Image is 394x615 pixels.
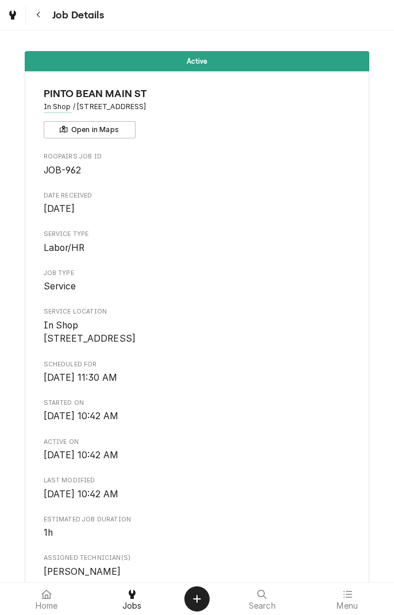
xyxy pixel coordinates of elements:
a: Search [220,585,304,613]
a: Home [5,585,89,613]
span: Job Type [44,269,351,278]
div: Assigned Technician(s) [44,554,351,578]
span: Estimated Job Duration [44,515,351,524]
span: 1h [44,527,53,538]
span: In Shop [STREET_ADDRESS] [44,320,136,345]
div: Service Location [44,307,351,346]
span: Date Received [44,202,351,216]
span: Roopairs Job ID [44,152,351,161]
span: Name [44,86,351,102]
span: Service Location [44,319,351,346]
span: [DATE] 10:42 AM [44,489,118,500]
span: Started On [44,399,351,408]
span: Scheduled For [44,371,351,385]
div: Roopairs Job ID [44,152,351,177]
span: [DATE] [44,203,75,214]
span: Assigned Technician(s) [44,565,351,579]
button: Navigate back [28,5,49,25]
span: [DATE] 10:42 AM [44,411,118,421]
span: Scheduled For [44,360,351,369]
span: Menu [337,601,358,610]
span: Assigned Technician(s) [44,554,351,563]
div: Date Received [44,191,351,216]
span: Started On [44,409,351,423]
span: [DATE] 11:30 AM [44,372,117,383]
a: Go to Jobs [2,5,23,25]
span: Job Details [49,7,104,23]
div: Estimated Job Duration [44,515,351,540]
div: Job Type [44,269,351,293]
span: Active On [44,438,351,447]
span: Home [36,601,58,610]
button: Create Object [184,586,210,612]
span: Address [44,102,351,112]
div: Started On [44,399,351,423]
span: Estimated Job Duration [44,526,351,540]
span: Roopairs Job ID [44,164,351,177]
div: Client Information [44,86,351,138]
span: [DATE] 10:42 AM [44,450,118,461]
span: Service Location [44,307,351,316]
span: [PERSON_NAME] [44,566,121,577]
div: Scheduled For [44,360,351,385]
a: Menu [306,585,390,613]
span: JOB-962 [44,165,82,176]
div: Active On [44,438,351,462]
span: Last Modified [44,476,351,485]
button: Open in Maps [44,121,136,138]
div: Service Type [44,230,351,254]
div: Last Modified [44,476,351,501]
span: Active On [44,448,351,462]
span: Service Type [44,230,351,239]
span: Service Type [44,241,351,255]
span: Search [249,601,276,610]
span: Labor/HR [44,242,84,253]
span: Active [187,57,208,65]
span: Last Modified [44,488,351,501]
a: Jobs [90,585,175,613]
span: Service [44,281,76,292]
span: Job Type [44,280,351,293]
div: Status [25,51,369,71]
span: Date Received [44,191,351,200]
span: Jobs [122,601,142,610]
